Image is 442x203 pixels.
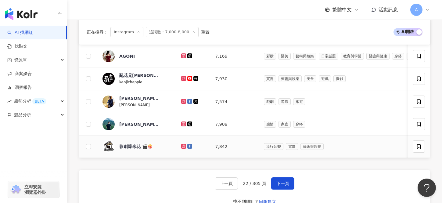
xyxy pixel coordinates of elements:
[210,45,259,67] td: 7,169
[319,75,331,82] span: 遊戲
[110,27,143,37] span: Instagram
[102,140,115,153] img: KOL Avatar
[7,43,27,49] a: 找貼文
[278,98,291,105] span: 遊戲
[243,181,266,186] span: 22 / 305 頁
[102,140,171,153] a: KOL Avatar影劇爆米花 🎬🍿️
[87,30,108,34] span: 正在搜尋 ：
[5,8,38,20] img: logo
[264,75,276,82] span: 實況
[415,6,418,13] span: A
[210,67,259,90] td: 7,930
[102,50,115,62] img: KOL Avatar
[300,143,324,150] span: 藝術與娛樂
[293,53,316,60] span: 藝術與娛樂
[24,184,46,195] span: 立即安裝 瀏覽器外掛
[278,121,291,128] span: 家庭
[119,103,150,107] span: [PERSON_NAME]
[102,96,115,108] img: KOL Avatar
[14,94,46,108] span: 趨勢分析
[341,53,364,60] span: 教育與學習
[271,177,294,190] button: 下一頁
[102,73,115,85] img: KOL Avatar
[293,121,305,128] span: 穿搭
[32,98,46,104] div: BETA
[119,95,159,101] div: [PERSON_NAME]
[286,143,298,150] span: 電影
[264,98,276,105] span: 戲劇
[379,7,398,13] span: 活動訊息
[392,53,404,60] span: 穿搭
[146,27,199,37] span: 追蹤數：7,000-8,000
[278,53,291,60] span: 醫美
[264,143,283,150] span: 流行音樂
[304,75,316,82] span: 美食
[102,118,115,130] img: KOL Avatar
[7,99,12,103] span: rise
[7,85,32,91] a: 洞察報告
[407,53,419,60] span: 運動
[119,53,135,59] div: AGONI
[418,179,436,197] iframe: Help Scout Beacon - Open
[102,95,171,108] a: KOL Avatar[PERSON_NAME][PERSON_NAME]
[333,75,346,82] span: 攝影
[332,6,352,13] span: 繁體中文
[102,118,171,130] a: KOL Avatar[PERSON_NAME]
[7,30,33,36] a: searchAI 找網紅
[215,177,238,190] button: 上一頁
[264,121,276,128] span: 感情
[220,181,233,186] span: 上一頁
[210,113,259,136] td: 7,909
[14,53,27,67] span: 資源庫
[14,108,31,122] span: 競品分析
[119,143,153,150] div: 影劇爆米花 🎬🍿️
[102,50,171,62] a: KOL AvatarAGONI
[264,53,276,60] span: 彩妝
[119,80,142,84] span: kenjichappie
[293,98,305,105] span: 旅遊
[102,72,171,85] a: KOL Avatar亂花兄[PERSON_NAME]kenjichappie
[8,181,59,198] a: chrome extension立即安裝 瀏覽器外掛
[201,30,210,34] div: 重置
[366,53,390,60] span: 醫療與健康
[319,53,338,60] span: 日常話題
[7,71,32,77] a: 商案媒合
[276,181,289,186] span: 下一頁
[210,90,259,113] td: 7,574
[278,75,302,82] span: 藝術與娛樂
[119,72,159,78] div: 亂花兄[PERSON_NAME]
[10,185,22,194] img: chrome extension
[210,136,259,158] td: 7,842
[119,121,159,127] div: [PERSON_NAME]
